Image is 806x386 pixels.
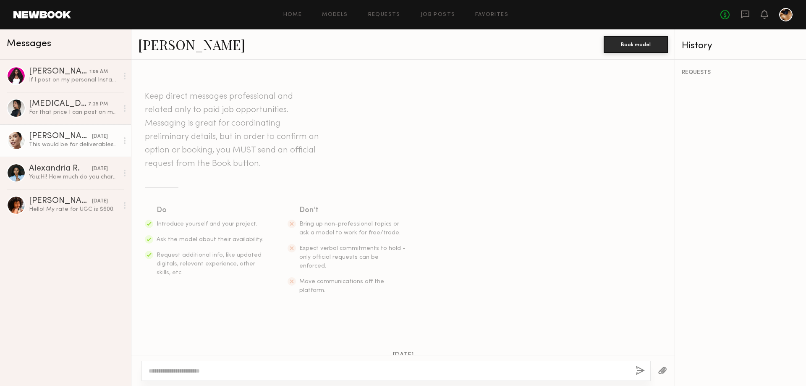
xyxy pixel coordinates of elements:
[299,246,406,269] span: Expect verbal commitments to hold - only official requests can be enforced.
[89,68,108,76] div: 1:09 AM
[29,108,118,116] div: For that price I can post on my TikTok but for Instagram feed its $2500
[604,40,668,47] a: Book model
[157,205,264,216] div: Do
[29,68,89,76] div: [PERSON_NAME]
[29,100,88,108] div: [MEDICAL_DATA][PERSON_NAME]
[475,12,508,18] a: Favorites
[92,197,108,205] div: [DATE]
[682,41,799,51] div: History
[88,100,108,108] div: 7:25 PM
[29,173,118,181] div: You: Hi! How much do you charge for UGC?
[283,12,302,18] a: Home
[92,165,108,173] div: [DATE]
[393,352,414,359] span: [DATE]
[7,39,51,49] span: Messages
[299,221,400,236] span: Bring up non-professional topics or ask a model to work for free/trade.
[29,197,92,205] div: [PERSON_NAME]
[29,205,118,213] div: Hello! My rate for UGC is $600.
[29,132,92,141] div: [PERSON_NAME]
[157,221,257,227] span: Introduce yourself and your project.
[157,237,263,242] span: Ask the model about their availability.
[299,279,384,293] span: Move communications off the platform.
[145,90,321,171] header: Keep direct messages professional and related only to paid job opportunities. Messaging is great ...
[682,70,799,76] div: REQUESTS
[29,141,118,149] div: This would be for deliverables only and all the videos except for Cadillac, [PERSON_NAME] , and P...
[322,12,348,18] a: Models
[138,35,245,53] a: [PERSON_NAME]
[157,252,262,276] span: Request additional info, like updated digitals, relevant experience, other skills, etc.
[29,165,92,173] div: Alexandria R.
[299,205,407,216] div: Don’t
[421,12,455,18] a: Job Posts
[368,12,400,18] a: Requests
[29,76,118,84] div: If I post on my personal Instagram it would be $1500
[92,133,108,141] div: [DATE]
[604,36,668,53] button: Book model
